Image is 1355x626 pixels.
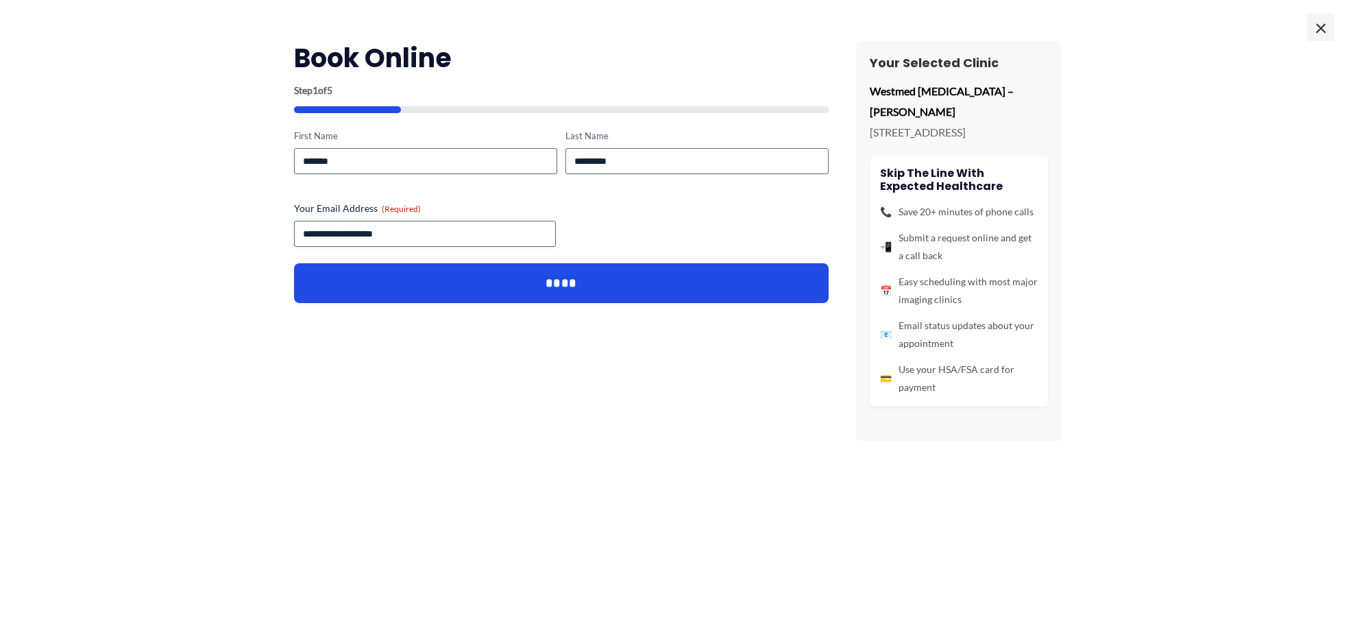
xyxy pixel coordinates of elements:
[1307,14,1334,41] span: ×
[880,273,1038,309] li: Easy scheduling with most major imaging clinics
[294,41,829,75] h2: Book Online
[870,122,1048,143] p: [STREET_ADDRESS]
[565,130,829,143] label: Last Name
[880,203,892,221] span: 📞
[327,84,332,96] span: 5
[880,282,892,300] span: 📅
[870,81,1048,121] p: Westmed [MEDICAL_DATA] – [PERSON_NAME]
[880,203,1038,221] li: Save 20+ minutes of phone calls
[880,317,1038,352] li: Email status updates about your appointment
[294,130,557,143] label: First Name
[313,84,318,96] span: 1
[382,204,421,214] span: (Required)
[880,238,892,256] span: 📲
[870,55,1048,71] h3: Your Selected Clinic
[294,202,829,215] label: Your Email Address
[880,167,1038,193] h4: Skip the line with Expected Healthcare
[880,326,892,344] span: 📧
[294,86,829,95] p: Step of
[880,229,1038,265] li: Submit a request online and get a call back
[880,361,1038,396] li: Use your HSA/FSA card for payment
[880,370,892,387] span: 💳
